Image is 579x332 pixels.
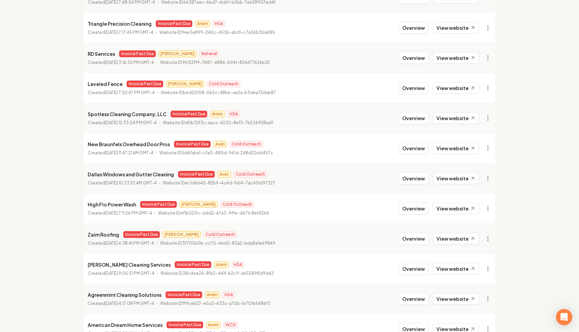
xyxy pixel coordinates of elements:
[160,300,271,307] p: Website ID ff9ceb27-e5a3-433c-a70b-1e70165486f3
[163,180,275,186] p: Website ID ec1d6645-82b9-4c4d-9a14-7ac451d97327
[199,50,219,57] span: Referral
[399,142,429,154] button: Overview
[88,300,154,307] p: Created
[206,322,221,328] span: Arwin
[433,52,479,64] a: View website
[88,180,157,186] p: Created
[88,110,167,118] p: Spotless Cleaning Company, LLC
[160,240,275,247] p: Website ID 3f705b0b-cc70-4ed5-83a2-bda8a1e69849
[399,112,429,124] button: Overview
[556,309,572,325] div: Open Intercom Messenger
[205,291,220,298] span: Arwin
[105,180,157,185] time: [DATE] 10:33:52 AM GMT-4
[119,50,156,57] span: Invoice Past Due
[175,261,211,268] span: Invoice Past Due
[158,50,197,57] span: [PERSON_NAME]
[105,150,153,155] time: [DATE] 11:47:21 AM GMT-4
[174,141,211,148] span: Invoice Past Due
[88,50,115,58] p: RD Services
[88,119,157,126] p: Created
[161,89,276,96] p: Website ID bed00158-065c-48bb-ae2a-b3dea72dab87
[228,111,240,117] span: HSA
[159,29,275,36] p: Website ID 9ee3e899-240c-453b-abd1-c7a56b30a685
[178,171,215,178] span: Invoice Past Due
[88,150,153,156] p: Created
[88,140,170,148] p: New Braunfels Overhead Door Pros
[167,322,203,328] span: Invoice Past Due
[433,233,479,244] a: View website
[210,111,225,117] span: Arwin
[399,233,429,245] button: Overview
[88,230,119,239] p: Zaim Roofing
[88,29,153,36] p: Created
[203,231,237,238] span: Cold Outreach
[105,90,155,95] time: [DATE] 7:20:47 PM GMT-4
[433,293,479,305] a: View website
[179,201,218,208] span: [PERSON_NAME]
[140,201,177,208] span: Invoice Past Due
[433,112,479,124] a: View website
[230,141,263,148] span: Cold Outreach
[127,81,163,87] span: Invoice Past Due
[399,52,429,64] button: Overview
[105,271,154,276] time: [DATE] 9:05:51 PM GMT-4
[88,200,136,208] p: High Flo Power Wash
[223,322,238,328] span: WCG
[88,170,174,178] p: Dallas Windows and Gutter Cleaning
[105,301,154,306] time: [DATE] 4:17:08 PM GMT-4
[156,20,192,27] span: Invoice Past Due
[88,80,123,88] p: Leveled Fence
[105,241,154,246] time: [DATE] 6:38:41 PM GMT-4
[88,261,171,269] p: [PERSON_NAME] Cleaning Services
[160,270,274,277] p: Website ID 38c4ee24-81b2-441f-b2c9-a655898d9d42
[158,210,269,217] p: Website ID ef1b009c-ddd2-47a3-9ffe-d671c8ef4266
[88,89,155,96] p: Created
[163,119,273,126] p: Website ID d0b32f3c-aacc-4230-8e13-7b236928aa11
[214,261,229,268] span: Arwin
[213,20,225,27] span: HSA
[399,263,429,275] button: Overview
[399,202,429,215] button: Overview
[159,150,273,156] p: Website ID 5d4faba1-cfa0-480d-961d-248d20dd457c
[433,173,479,184] a: View website
[123,231,160,238] span: Invoice Past Due
[105,60,154,65] time: [DATE] 3:16:35 PM GMT-4
[399,172,429,184] button: Overview
[105,120,157,125] time: [DATE] 12:33:04 PM GMT-4
[213,141,227,148] span: Avan
[234,171,267,178] span: Cold Outreach
[217,171,231,178] span: Avan
[399,22,429,34] button: Overview
[171,111,207,117] span: Invoice Past Due
[433,82,479,94] a: View website
[399,82,429,94] button: Overview
[220,201,254,208] span: Cold Outreach
[166,81,204,87] span: [PERSON_NAME]
[433,203,479,214] a: View website
[88,291,162,299] p: Agreenmint Cleaning Solutions
[166,291,202,298] span: Invoice Past Due
[207,81,240,87] span: Cold Outreach
[163,231,201,238] span: [PERSON_NAME]
[88,20,152,28] p: Triangle Precision Cleaning
[399,293,429,305] button: Overview
[160,59,270,66] p: Website ID 9b122ff9-7687-4886-b941-824477626b32
[88,240,154,247] p: Created
[88,321,163,329] p: American Dream Home Services
[433,22,479,34] a: View website
[88,210,152,217] p: Created
[195,20,210,27] span: Arwin
[88,59,154,66] p: Created
[105,30,153,35] time: [DATE] 7:17:45 PM GMT-4
[232,261,244,268] span: HSA
[222,291,235,298] span: HSA
[433,142,479,154] a: View website
[105,211,152,216] time: [DATE] 7:11:26 PM GMT-4
[433,263,479,274] a: View website
[88,270,154,277] p: Created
